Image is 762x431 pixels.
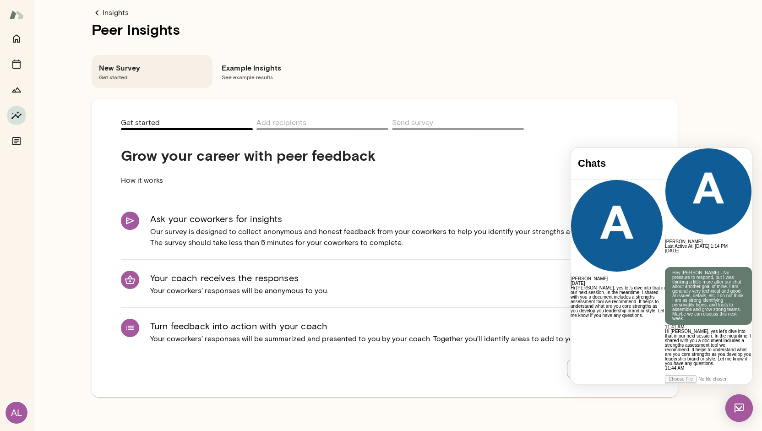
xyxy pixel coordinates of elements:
[5,402,27,424] div: AL
[102,123,174,173] p: Hey [PERSON_NAME] - No pressure to respond, but I was thinking a little more after our chat about...
[150,333,624,344] p: Your coworkers’ responses will be summarized and presented to you by your coach. Together you’ll ...
[9,6,24,23] img: Mento
[94,181,181,218] p: Hi [PERSON_NAME], yes let's dive into that in our next session. In the meantime, I shared with yo...
[150,319,624,333] h6: Turn feedback into action with your coach
[121,147,429,164] h4: Grow your career with peer feedback
[150,285,328,296] p: Your coworkers’ responses will be anonymous to you.
[7,132,26,150] button: Documents
[7,55,26,73] button: Sessions
[94,96,157,101] span: Last Active At: [DATE] 1:14 PM
[94,176,114,181] span: 11:41 AM
[150,271,328,285] h6: Your coach receives the responses
[121,164,429,197] p: How it works
[92,55,212,88] div: New SurveyGet started
[94,100,109,105] span: [DATE]
[7,106,26,125] button: Insights
[7,81,26,99] button: Growth Plan
[7,29,26,48] button: Home
[121,118,160,129] span: Get started
[92,18,678,40] h1: Peer Insights
[567,359,603,378] button: Back
[392,118,433,129] span: Send survey
[150,226,659,248] p: Our survey is designed to collect anonymous and honest feedback from your coworkers to help you i...
[214,55,335,88] div: Example InsightsSee example results
[99,62,205,73] h6: New Survey
[256,118,306,129] span: Add recipients
[222,73,328,81] span: See example results
[94,218,114,223] span: 11:44 AM
[94,227,181,235] div: Attach video
[99,73,205,81] span: Get started
[94,235,181,243] div: Attach audio
[150,212,659,226] h6: Ask your coworkers for insights
[94,92,181,96] h6: [PERSON_NAME]
[7,10,87,22] h4: Chats
[222,62,328,73] h6: Example Insights
[92,7,678,18] a: Insights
